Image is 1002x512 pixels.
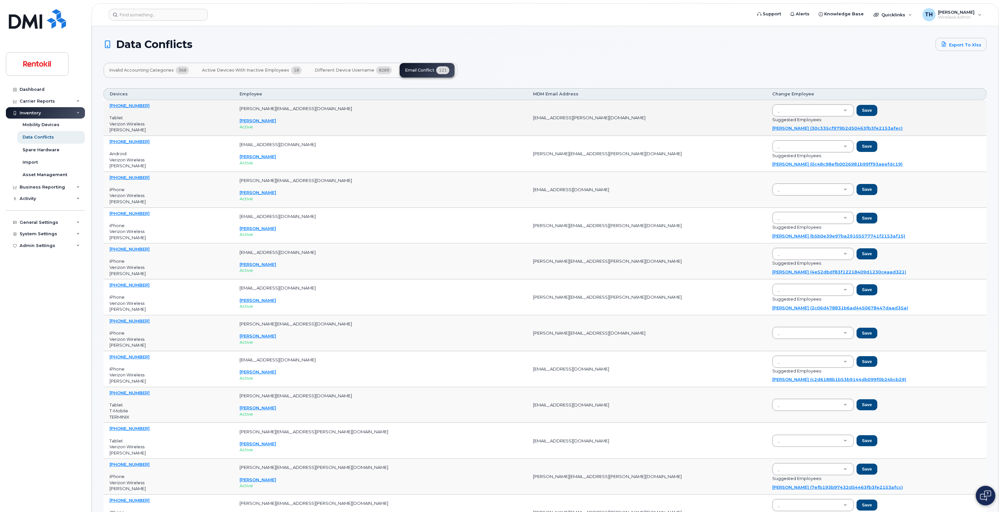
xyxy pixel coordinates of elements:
button: Save [857,284,877,295]
td: [EMAIL_ADDRESS][DOMAIN_NAME] [527,423,766,459]
td: [PERSON_NAME][EMAIL_ADDRESS][DOMAIN_NAME] [527,315,766,351]
a: [PERSON_NAME] (30c335cf979b2d50463fb3fe2153afec) [772,125,903,131]
p: [EMAIL_ADDRESS][DOMAIN_NAME] [240,249,521,256]
p: [PERSON_NAME][EMAIL_ADDRESS][PERSON_NAME][DOMAIN_NAME] [240,500,521,506]
a: [PERSON_NAME] [240,405,276,410]
p: Suggested Employees: [772,296,981,302]
a: [PERSON_NAME] [240,262,276,267]
p: Suggested Employees: [772,368,981,374]
button: Save [857,105,877,116]
th: Change Employee [766,88,987,100]
a: [PERSON_NAME] [240,226,276,231]
td: [PERSON_NAME][EMAIL_ADDRESS][PERSON_NAME][DOMAIN_NAME] [527,136,766,172]
a: [PHONE_NUMBER] [109,211,150,216]
a: [PERSON_NAME] (c2d6188b1b53b9144db099f0b24bcb29) [772,377,906,382]
button: Save [857,213,877,224]
p: iPhone Verizon Wireless [PERSON_NAME] [109,330,228,348]
span: Active [240,447,253,452]
span: Active [240,339,253,345]
button: Save [857,435,877,446]
p: Suggested Employees: [772,224,981,230]
a: [PHONE_NUMBER] [109,282,150,288]
p: Tablet Verizon Wireless [PERSON_NAME] [109,438,228,456]
p: Suggested Employees: [772,153,981,159]
a: [PHONE_NUMBER] [109,390,150,395]
span: Different Device Username [315,68,374,73]
a: [PERSON_NAME] (2c06d478831b6ad4450678447daad35a) [772,305,908,310]
span: Invalid Accounting Categories [109,68,174,73]
p: [PERSON_NAME][EMAIL_ADDRESS][DOMAIN_NAME] [240,177,521,184]
span: 18 [291,66,302,74]
th: MDM Email Address [527,88,766,100]
a: [PHONE_NUMBER] [109,175,150,180]
td: [PERSON_NAME][EMAIL_ADDRESS][PERSON_NAME][DOMAIN_NAME] [527,279,766,315]
td: [EMAIL_ADDRESS][PERSON_NAME][DOMAIN_NAME] [527,100,766,136]
span: Data Conflicts [116,40,192,49]
a: [PERSON_NAME] [240,441,276,446]
a: [PHONE_NUMBER] [109,498,150,503]
a: [PERSON_NAME] [240,118,276,123]
p: iPhone Verizon Wireless [PERSON_NAME] [109,258,228,276]
td: [PERSON_NAME][EMAIL_ADDRESS][PERSON_NAME][DOMAIN_NAME] [527,243,766,279]
button: Save [857,464,877,475]
p: [EMAIL_ADDRESS][DOMAIN_NAME] [240,213,521,220]
a: [PHONE_NUMBER] [109,103,150,108]
p: Android Verizon Wireless [PERSON_NAME] [109,151,228,169]
a: Export to Xlsx [936,38,987,51]
p: Suggested Employees: [772,260,981,266]
span: Active [240,268,253,273]
a: [PHONE_NUMBER] [109,462,150,467]
p: Tablet T-Mobile TERMINIX [109,402,228,420]
td: [PERSON_NAME][EMAIL_ADDRESS][PERSON_NAME][DOMAIN_NAME] [527,459,766,495]
a: [PHONE_NUMBER] [109,354,150,359]
p: [PERSON_NAME][EMAIL_ADDRESS][DOMAIN_NAME] [240,106,521,112]
span: Active [240,304,253,309]
td: [PERSON_NAME][EMAIL_ADDRESS][PERSON_NAME][DOMAIN_NAME] [527,208,766,244]
p: [PERSON_NAME][EMAIL_ADDRESS][PERSON_NAME][DOMAIN_NAME] [240,429,521,435]
p: [PERSON_NAME][EMAIL_ADDRESS][DOMAIN_NAME] [240,321,521,327]
span: 368 [176,66,189,74]
button: Save [857,399,877,410]
td: [EMAIL_ADDRESS][DOMAIN_NAME] [527,351,766,387]
p: Suggested Employees: [772,475,981,482]
a: [PHONE_NUMBER] [109,318,150,323]
span: Active [240,411,253,417]
p: [PERSON_NAME][EMAIL_ADDRESS][PERSON_NAME][DOMAIN_NAME] [240,464,521,471]
a: [PERSON_NAME] (0c48c98efb0026981b99ff93aeefdc19) [772,161,903,167]
a: [PERSON_NAME] [240,333,276,339]
span: Active [240,124,253,129]
p: [EMAIL_ADDRESS][DOMAIN_NAME] [240,285,521,291]
button: Save [857,328,877,339]
p: [EMAIL_ADDRESS][DOMAIN_NAME] [240,357,521,363]
button: Save [857,141,877,152]
p: iPhone Verizon Wireless [PERSON_NAME] [109,473,228,492]
button: Save [857,356,877,367]
p: iPhone Verizon Wireless [PERSON_NAME] [109,294,228,312]
span: Active [240,375,253,381]
button: Save [857,184,877,195]
th: Employee [234,88,527,100]
p: iPhone Verizon Wireless [PERSON_NAME] [109,223,228,241]
span: Active [240,483,253,488]
a: [PERSON_NAME] [240,190,276,195]
a: [PERSON_NAME] [240,154,276,159]
a: [PERSON_NAME] (4e52dbdf83f12218409d1230ceaad321) [772,269,906,274]
a: [PERSON_NAME] [240,369,276,374]
button: Save [857,248,877,259]
p: [PERSON_NAME][EMAIL_ADDRESS][DOMAIN_NAME] [240,393,521,399]
a: [PHONE_NUMBER] [109,139,150,144]
p: Suggested Employees: [772,117,981,123]
a: [PERSON_NAME] (b5b0e39e97ba29105577741f2153af15) [772,233,905,239]
span: 8289 [376,66,392,74]
a: [PERSON_NAME] [240,477,276,482]
p: [EMAIL_ADDRESS][DOMAIN_NAME] [240,141,521,148]
td: [EMAIL_ADDRESS][DOMAIN_NAME] [527,172,766,208]
img: Open chat [980,490,991,501]
th: Devices [104,88,234,100]
a: [PHONE_NUMBER] [109,426,150,431]
p: iPhone Verizon Wireless [PERSON_NAME] [109,366,228,384]
p: Tablet Verizon Wireless [PERSON_NAME] [109,115,228,133]
a: [PHONE_NUMBER] [109,246,150,252]
button: Save [857,500,877,511]
span: Active [240,160,253,165]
